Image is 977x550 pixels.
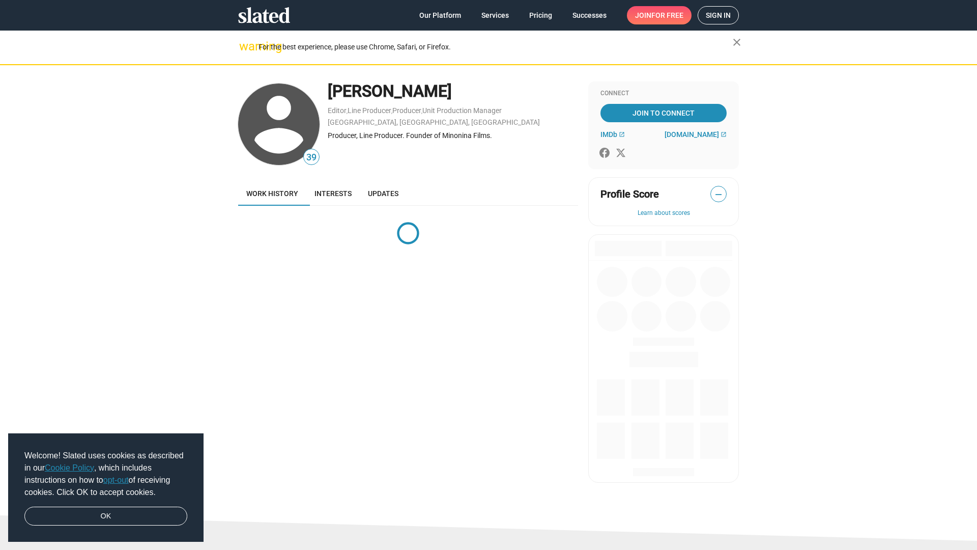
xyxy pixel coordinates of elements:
div: Producer, Line Producer. Founder of Minonina Films. [328,131,578,141]
span: — [711,188,726,201]
a: Pricing [521,6,560,24]
span: , [391,108,392,114]
span: Updates [368,189,398,198]
span: for free [651,6,683,24]
mat-icon: open_in_new [619,131,625,137]
span: Services [481,6,509,24]
button: Learn about scores [600,209,727,217]
a: Line Producer [348,106,391,115]
a: Joinfor free [627,6,692,24]
span: 39 [304,151,319,164]
a: Successes [564,6,615,24]
a: [GEOGRAPHIC_DATA], [GEOGRAPHIC_DATA], [GEOGRAPHIC_DATA] [328,118,540,126]
a: dismiss cookie message [24,507,187,526]
a: Unit Production Manager [422,106,502,115]
a: Work history [238,181,306,206]
span: , [347,108,348,114]
span: Profile Score [600,187,659,201]
div: cookieconsent [8,433,204,542]
span: , [421,108,422,114]
span: Work history [246,189,298,198]
a: Producer [392,106,421,115]
span: [DOMAIN_NAME] [665,130,719,139]
span: Our Platform [419,6,461,24]
a: opt-out [103,476,129,484]
mat-icon: warning [239,40,251,52]
span: Join To Connect [602,104,725,122]
a: Editor [328,106,347,115]
span: Join [635,6,683,24]
a: Services [473,6,517,24]
span: IMDb [600,130,617,139]
a: Cookie Policy [45,463,94,472]
a: IMDb [600,130,625,139]
div: For the best experience, please use Chrome, Safari, or Firefox. [258,40,733,54]
span: Sign in [706,7,731,24]
a: Sign in [698,6,739,24]
div: [PERSON_NAME] [328,80,578,102]
a: Interests [306,181,360,206]
a: [DOMAIN_NAME] [665,130,727,139]
a: Join To Connect [600,104,727,122]
a: Our Platform [411,6,469,24]
span: Welcome! Slated uses cookies as described in our , which includes instructions on how to of recei... [24,450,187,499]
span: Interests [314,189,352,198]
a: Updates [360,181,407,206]
span: Successes [572,6,607,24]
mat-icon: close [731,36,743,48]
div: Connect [600,90,727,98]
mat-icon: open_in_new [721,131,727,137]
span: Pricing [529,6,552,24]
